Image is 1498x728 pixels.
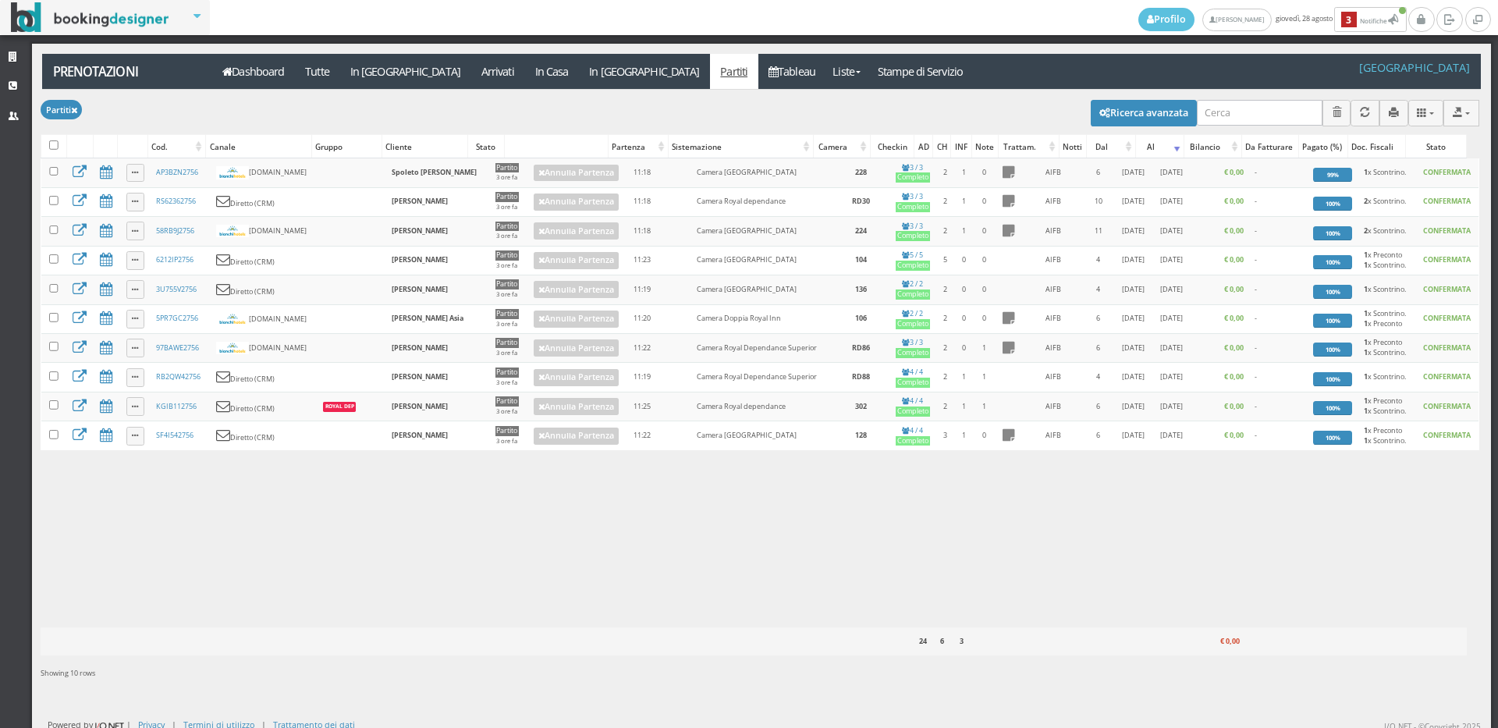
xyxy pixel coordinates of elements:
[974,333,995,362] td: 1
[1084,217,1113,246] td: 11
[156,196,196,206] a: RS62362756
[534,281,619,298] a: Annulla Partenza
[211,421,316,450] td: Diretto (CRM)
[974,217,995,246] td: 0
[392,313,463,323] b: [PERSON_NAME] Asia
[579,54,710,89] a: In [GEOGRAPHIC_DATA]
[1364,435,1368,446] b: 1
[156,226,194,236] a: 58RB9J2756
[1406,136,1466,158] div: Stato
[1224,343,1244,353] b: € 0,00
[935,217,955,246] td: 2
[855,167,867,177] b: 228
[1084,158,1113,187] td: 6
[1153,363,1190,392] td: [DATE]
[211,304,316,333] td: [DOMAIN_NAME]
[1113,158,1153,187] td: [DATE]
[935,158,955,187] td: 2
[495,368,519,378] div: Partito
[1423,226,1471,236] b: CONFERMATA
[935,275,955,304] td: 2
[1249,246,1308,275] td: -
[1364,284,1368,294] b: 1
[1224,196,1244,206] b: € 0,00
[1084,304,1113,333] td: 6
[1358,363,1415,392] td: x Scontrino.
[1184,136,1241,158] div: Bilancio
[852,371,870,382] b: RD88
[156,167,198,177] a: AP3BZN2756
[628,304,691,333] td: 11:20
[1423,284,1471,294] b: CONFERMATA
[955,333,974,362] td: 0
[1153,217,1190,246] td: [DATE]
[1364,196,1368,206] b: 2
[691,421,832,450] td: Camera [GEOGRAPHIC_DATA]
[156,254,193,265] a: 6212IP2756
[1084,363,1113,392] td: 4
[914,136,932,158] div: AD
[534,398,619,415] a: Annulla Partenza
[1358,217,1415,246] td: x Scontrino.
[148,136,205,158] div: Cod.
[691,304,832,333] td: Camera Doppia Royal Inn
[1249,217,1308,246] td: -
[1334,7,1407,32] button: 3Notifiche
[216,166,249,179] img: bianchihotels.svg
[1022,158,1084,187] td: AIFB
[896,436,930,446] div: Completo
[1351,100,1379,126] button: Aggiorna
[868,54,974,89] a: Stampe di Servizio
[691,246,832,275] td: Camera [GEOGRAPHIC_DATA]
[1364,347,1368,357] b: 1
[935,246,955,275] td: 5
[1364,371,1368,382] b: 1
[216,225,249,237] img: bianchihotels.svg
[1022,304,1084,333] td: AIFB
[1113,421,1153,450] td: [DATE]
[1358,187,1415,216] td: x Scontrino.
[691,363,832,392] td: Camera Royal Dependance Superior
[1113,217,1153,246] td: [DATE]
[628,421,691,450] td: 11:22
[211,275,316,304] td: Diretto (CRM)
[211,187,316,216] td: Diretto (CRM)
[896,425,930,446] a: 4 / 4Completo
[1249,392,1308,421] td: -
[1153,187,1190,216] td: [DATE]
[896,407,930,417] div: Completo
[392,284,448,294] b: [PERSON_NAME]
[1022,217,1084,246] td: AIFB
[852,343,870,353] b: RD86
[710,54,758,89] a: Partiti
[11,2,169,33] img: BookingDesigner.com
[41,100,82,119] button: Partiti
[534,339,619,357] a: Annulla Partenza
[1153,158,1190,187] td: [DATE]
[1136,136,1184,158] div: Al
[156,313,198,323] a: 5PR7GC2756
[669,136,813,158] div: Sistemazione
[855,401,867,411] b: 302
[392,226,448,236] b: [PERSON_NAME]
[855,313,867,323] b: 106
[156,430,193,440] a: SF4I542756
[1358,158,1415,187] td: x Scontrino.
[496,407,517,415] small: 3 ore fa
[935,187,955,216] td: 2
[392,401,448,411] b: [PERSON_NAME]
[1313,197,1352,211] div: 100%
[534,428,619,445] a: Annulla Partenza
[955,158,974,187] td: 1
[496,232,517,240] small: 3 ore fa
[295,54,340,89] a: Tutte
[1364,226,1368,236] b: 2
[1091,100,1197,126] button: Ricerca avanzata
[628,158,691,187] td: 11:18
[999,136,1059,158] div: Trattam.
[325,403,354,410] b: Royal Dep
[496,437,517,445] small: 3 ore fa
[339,54,470,89] a: In [GEOGRAPHIC_DATA]
[392,254,448,265] b: [PERSON_NAME]
[955,304,974,333] td: 0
